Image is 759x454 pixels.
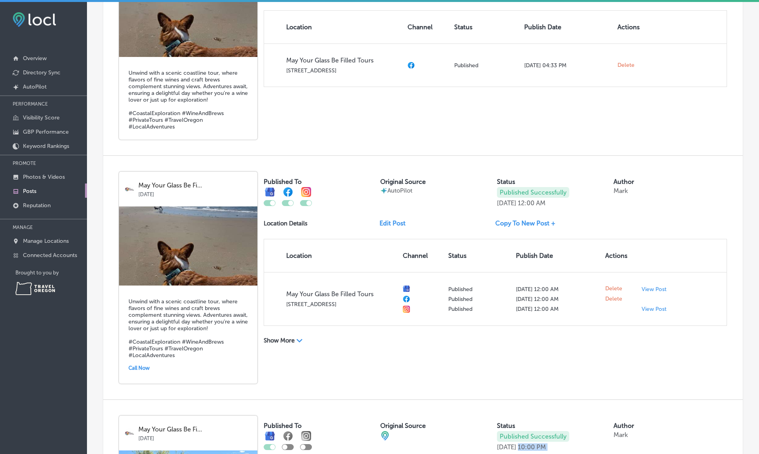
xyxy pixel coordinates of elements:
[286,301,396,308] p: [STREET_ADDRESS]
[454,62,518,69] p: Published
[264,220,308,227] p: Location Details
[518,199,546,207] p: 12:00 AM
[23,238,69,244] p: Manage Locations
[614,422,634,429] label: Author
[23,55,47,62] p: Overview
[602,239,639,272] th: Actions
[138,433,252,441] p: [DATE]
[513,239,602,272] th: Publish Date
[524,62,611,69] p: [DATE] 04:33 PM
[380,431,390,441] img: cba84b02adce74ede1fb4a8549a95eca.png
[642,306,666,312] p: View Post
[451,11,521,44] th: Status
[15,270,87,276] p: Brought to you by
[642,286,666,293] p: View Post
[264,239,400,272] th: Location
[497,187,569,198] p: Published Successfully
[23,252,77,259] p: Connected Accounts
[125,184,134,194] img: logo
[448,286,510,293] p: Published
[128,70,248,130] h5: Unwind with a scenic coastline tour, where flavors of fine wines and craft brews complement stunn...
[614,11,652,44] th: Actions
[23,143,69,149] p: Keyword Rankings
[23,129,69,135] p: GBP Performance
[23,114,60,121] p: Visibility Score
[286,57,401,64] p: May Your Glass Be Filled Tours
[380,178,426,185] label: Original Source
[497,178,515,185] label: Status
[404,11,451,44] th: Channel
[286,290,396,298] p: May Your Glass Be Filled Tours
[264,178,302,185] label: Published To
[495,219,562,227] a: Copy To New Post +
[497,443,516,451] p: [DATE]
[23,83,47,90] p: AutoPilot
[497,431,569,442] p: Published Successfully
[617,62,634,69] span: Delete
[23,202,51,209] p: Reputation
[13,12,56,27] img: fda3e92497d09a02dc62c9cd864e3231.png
[516,286,599,293] p: [DATE] 12:00 AM
[605,285,622,292] span: Delete
[387,187,412,194] p: AutoPilot
[23,188,36,195] p: Posts
[518,443,546,451] p: 10:00 PM
[516,306,599,312] p: [DATE] 12:00 AM
[642,306,672,312] a: View Post
[286,67,401,74] p: [STREET_ADDRESS]
[521,11,614,44] th: Publish Date
[380,187,387,194] img: autopilot-icon
[125,428,134,438] img: logo
[15,282,55,295] img: Travel Oregon
[516,296,599,303] p: [DATE] 12:00 AM
[23,69,60,76] p: Directory Sync
[605,295,622,303] span: Delete
[138,182,252,189] p: May Your Glass Be Fi...
[264,422,302,429] label: Published To
[264,337,295,344] p: Show More
[445,239,513,272] th: Status
[497,422,515,429] label: Status
[448,296,510,303] p: Published
[497,199,516,207] p: [DATE]
[379,219,412,227] a: Edit Post
[380,422,426,429] label: Original Source
[128,298,248,359] h5: Unwind with a scenic coastline tour, where flavors of fine wines and craft brews complement stunn...
[138,426,252,433] p: May Your Glass Be Fi...
[614,431,628,439] p: Mark
[614,178,634,185] label: Author
[614,187,628,195] p: Mark
[23,174,65,180] p: Photos & Videos
[642,286,672,293] a: View Post
[119,206,257,286] img: 4628587e-62dc-4fad-ae88-e62db90699eeIMG_2308.jpg
[264,11,404,44] th: Location
[448,306,510,312] p: Published
[138,189,252,197] p: [DATE]
[400,239,445,272] th: Channel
